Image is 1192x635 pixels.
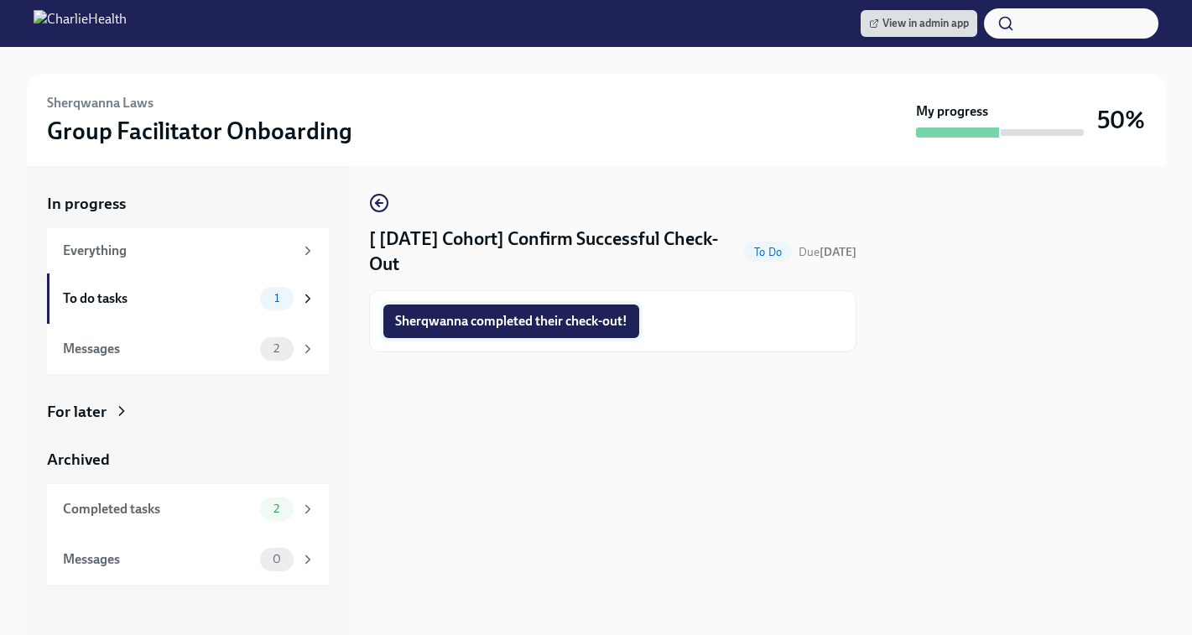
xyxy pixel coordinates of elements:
[47,449,329,471] a: Archived
[264,292,289,304] span: 1
[34,10,127,37] img: CharlieHealth
[383,304,639,338] button: Sherqwanna completed their check-out!
[47,534,329,585] a: Messages0
[869,15,969,32] span: View in admin app
[63,550,253,569] div: Messages
[861,10,977,37] a: View in admin app
[63,242,294,260] div: Everything
[744,246,792,258] span: To Do
[916,102,988,121] strong: My progress
[47,484,329,534] a: Completed tasks2
[47,324,329,374] a: Messages2
[47,116,352,146] h3: Group Facilitator Onboarding
[1097,105,1145,135] h3: 50%
[47,401,329,423] a: For later
[47,193,329,215] a: In progress
[820,245,856,259] strong: [DATE]
[263,342,289,355] span: 2
[369,226,737,277] h4: [ [DATE] Cohort] Confirm Successful Check-Out
[63,500,253,518] div: Completed tasks
[799,245,856,259] span: Due
[47,401,107,423] div: For later
[47,228,329,273] a: Everything
[63,289,253,308] div: To do tasks
[47,94,154,112] h6: Sherqwanna Laws
[263,502,289,515] span: 2
[263,553,291,565] span: 0
[47,273,329,324] a: To do tasks1
[799,244,856,260] span: October 31st, 2025 10:00
[63,340,253,358] div: Messages
[395,313,627,330] span: Sherqwanna completed their check-out!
